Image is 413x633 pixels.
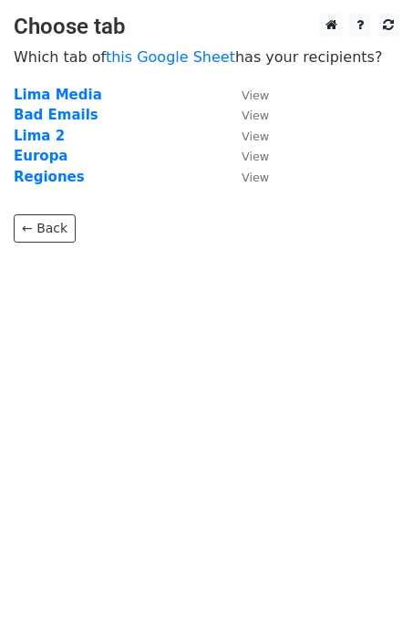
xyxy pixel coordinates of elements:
a: Bad Emails [14,107,98,123]
a: Regiones [14,169,85,185]
a: Europa [14,148,68,164]
small: View [242,171,269,184]
a: View [223,107,269,123]
small: View [242,130,269,143]
a: View [223,128,269,144]
small: View [242,109,269,122]
a: ← Back [14,214,76,243]
p: Which tab of has your recipients? [14,47,399,67]
small: View [242,150,269,163]
a: this Google Sheet [106,48,235,66]
a: Lima 2 [14,128,65,144]
a: View [223,169,269,185]
a: View [223,87,269,103]
h3: Choose tab [14,14,399,40]
a: View [223,148,269,164]
a: Lima Media [14,87,102,103]
small: View [242,88,269,102]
